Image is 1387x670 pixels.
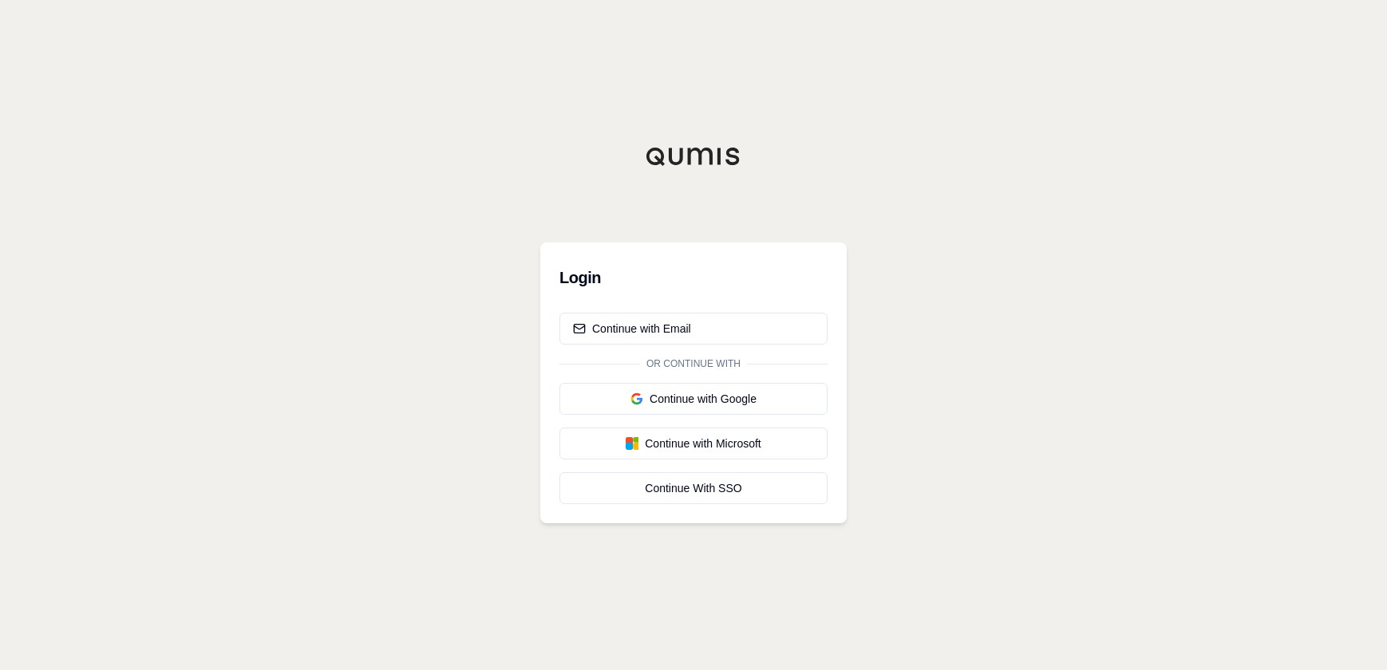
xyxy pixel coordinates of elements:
div: Continue with Google [573,391,814,407]
h3: Login [559,262,828,294]
img: Qumis [646,147,741,166]
a: Continue With SSO [559,472,828,504]
div: Continue with Email [573,321,691,337]
button: Continue with Microsoft [559,428,828,459]
span: Or continue with [640,357,747,370]
div: Continue with Microsoft [573,436,814,451]
button: Continue with Google [559,383,828,415]
button: Continue with Email [559,313,828,345]
div: Continue With SSO [573,480,814,496]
